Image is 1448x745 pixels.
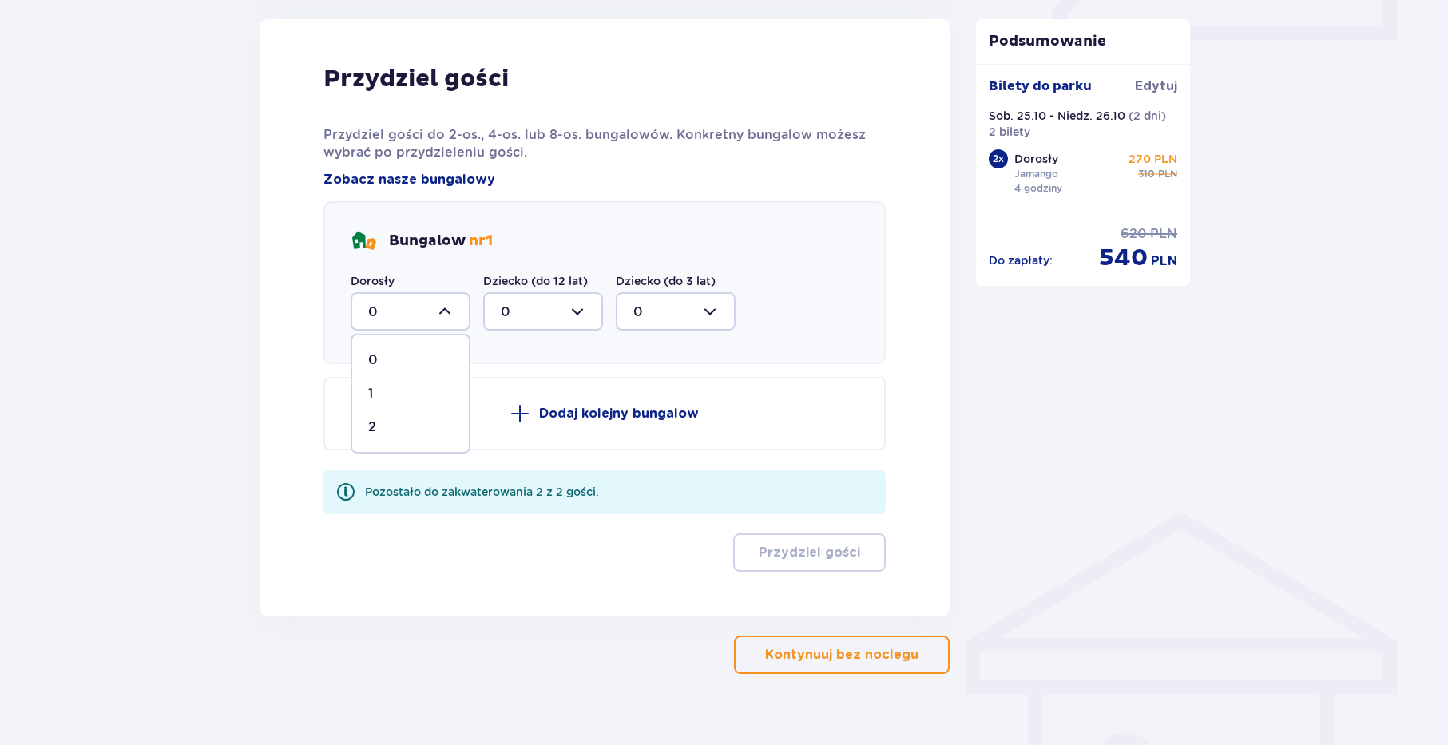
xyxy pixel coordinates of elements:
[1014,181,1062,196] p: 4 godziny
[1014,151,1058,167] p: Dorosły
[989,149,1008,168] div: 2 x
[469,232,493,250] span: nr 1
[616,273,716,289] label: Dziecko (do 3 lat)
[1121,225,1147,243] span: 620
[1150,225,1177,243] span: PLN
[1014,167,1058,181] p: Jamango
[1135,77,1177,95] span: Edytuj
[323,64,509,94] p: Przydziel gości
[734,636,950,674] button: Kontynuuj bez noclegu
[989,252,1053,268] p: Do zapłaty :
[351,228,376,254] img: bungalows Icon
[1158,167,1177,181] span: PLN
[976,32,1190,51] p: Podsumowanie
[368,351,378,369] p: 0
[759,544,860,561] p: Przydziel gości
[365,484,599,500] div: Pozostało do zakwaterowania 2 z 2 gości.
[733,533,886,572] button: Przydziel gości
[323,377,887,450] button: Dodaj kolejny bungalow
[989,77,1092,95] p: Bilety do parku
[539,405,699,422] p: Dodaj kolejny bungalow
[989,108,1125,124] p: Sob. 25.10 - Niedz. 26.10
[1129,151,1177,167] p: 270 PLN
[323,126,887,161] p: Przydziel gości do 2-os., 4-os. lub 8-os. bungalowów. Konkretny bungalow możesz wybrać po przydzi...
[1129,108,1166,124] p: ( 2 dni )
[389,232,493,251] p: Bungalow
[368,385,373,402] p: 1
[351,273,395,289] label: Dorosły
[1138,167,1155,181] span: 310
[368,418,376,436] p: 2
[1099,243,1148,273] span: 540
[483,273,588,289] label: Dziecko (do 12 lat)
[323,171,495,188] a: Zobacz nasze bungalowy
[989,124,1030,140] p: 2 bilety
[765,646,918,664] p: Kontynuuj bez noclegu
[1151,252,1177,270] span: PLN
